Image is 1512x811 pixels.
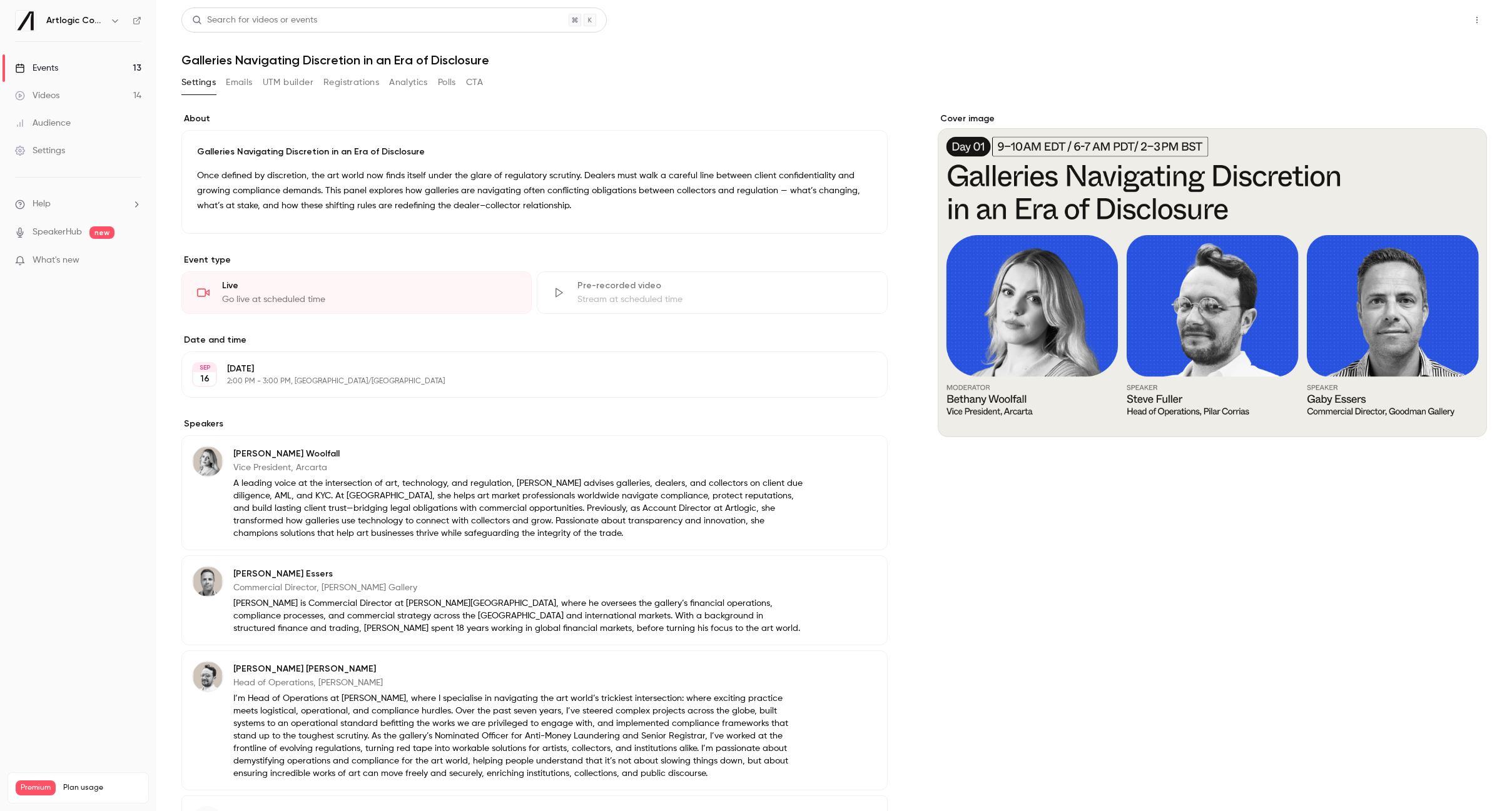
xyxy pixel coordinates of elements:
div: Steve Fuller[PERSON_NAME] [PERSON_NAME]Head of Operations, [PERSON_NAME]I’m Head of Operations at... [181,650,888,790]
li: help-dropdown-opener [15,198,141,211]
p: [PERSON_NAME] is Commercial Director at [PERSON_NAME][GEOGRAPHIC_DATA], where he oversees the gal... [233,597,806,635]
div: Videos [15,89,59,102]
p: 2:00 PM - 3:00 PM, [GEOGRAPHIC_DATA]/[GEOGRAPHIC_DATA] [227,376,821,386]
label: About [181,113,888,125]
div: Events [15,62,58,74]
button: Settings [181,73,216,93]
span: Premium [16,780,56,795]
iframe: Noticeable Trigger [126,255,141,266]
h1: Galleries Navigating Discretion in an Era of Disclosure [181,53,1487,68]
p: Head of Operations, [PERSON_NAME] [233,677,806,689]
img: Steve Fuller [193,662,223,692]
span: new [89,226,114,239]
label: Cover image [938,113,1487,125]
p: Vice President, Arcarta [233,461,806,474]
section: Cover image [938,113,1487,437]
div: Go live at scheduled time [222,293,516,306]
div: Bethany Woolfall[PERSON_NAME] WoolfallVice President, ArcartaA leading voice at the intersection ... [181,435,888,550]
p: Event type [181,254,888,266]
span: Plan usage [63,783,141,793]
div: Pre-recorded video [577,280,871,292]
p: [PERSON_NAME] Woolfall [233,448,806,460]
p: Once defined by discretion, the art world now finds itself under the glare of regulatory scrutiny... [197,168,872,213]
p: [PERSON_NAME] Essers [233,568,806,580]
span: Help [33,198,51,211]
img: Artlogic Connect 2025 [16,11,36,31]
div: Gabriel Essers[PERSON_NAME] EssersCommercial Director, [PERSON_NAME] Gallery[PERSON_NAME] is Comm... [181,555,888,645]
button: Polls [438,73,456,93]
p: [PERSON_NAME] [PERSON_NAME] [233,663,806,675]
div: Live [222,280,516,292]
label: Speakers [181,418,888,430]
div: SEP [193,363,216,372]
p: 16 [200,373,210,385]
button: UTM builder [263,73,313,93]
p: A leading voice at the intersection of art, technology, and regulation, [PERSON_NAME] advises gal... [233,477,806,540]
button: Emails [226,73,252,93]
div: Search for videos or events [192,14,317,27]
button: Share [1408,8,1457,33]
h6: Artlogic Connect 2025 [46,14,105,27]
label: Date and time [181,334,888,346]
img: Gabriel Essers [193,567,223,597]
div: Stream at scheduled time [577,293,871,306]
a: SpeakerHub [33,226,82,239]
p: Galleries Navigating Discretion in an Era of Disclosure [197,146,872,158]
img: Bethany Woolfall [193,446,223,476]
p: [DATE] [227,363,821,375]
span: What's new [33,254,79,267]
p: Commercial Director, [PERSON_NAME] Gallery [233,582,806,594]
div: Settings [15,144,65,157]
p: I’m Head of Operations at [PERSON_NAME], where I specialise in navigating the art world’s trickie... [233,692,806,780]
button: CTA [466,73,483,93]
button: Registrations [323,73,379,93]
button: Analytics [389,73,428,93]
div: Pre-recorded videoStream at scheduled time [537,271,887,314]
div: Audience [15,117,71,129]
div: LiveGo live at scheduled time [181,271,532,314]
